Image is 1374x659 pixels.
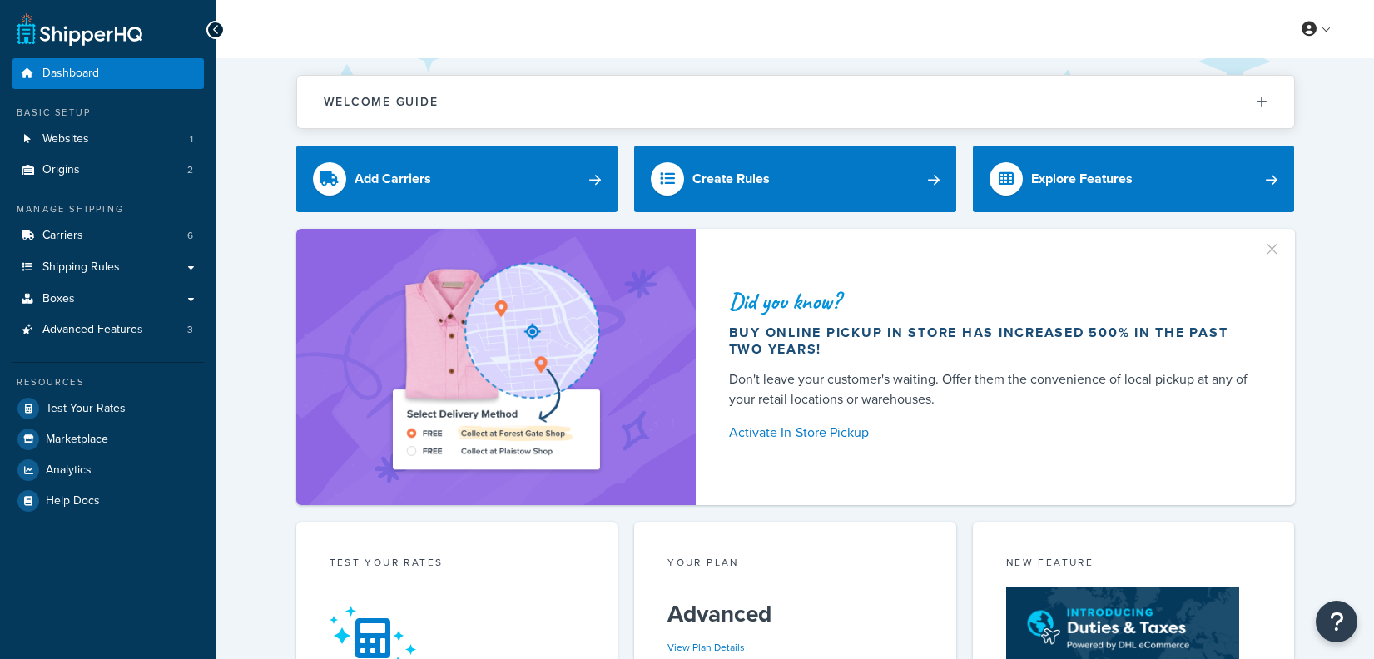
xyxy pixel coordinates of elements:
[667,601,923,627] h5: Advanced
[297,76,1294,128] button: Welcome Guide
[12,284,204,315] a: Boxes
[42,323,143,337] span: Advanced Features
[42,260,120,275] span: Shipping Rules
[729,325,1255,358] div: Buy online pickup in store has increased 500% in the past two years!
[729,369,1255,409] div: Don't leave your customer's waiting. Offer them the convenience of local pickup at any of your re...
[296,146,618,212] a: Add Carriers
[1316,601,1357,642] button: Open Resource Center
[12,124,204,155] a: Websites1
[12,252,204,283] a: Shipping Rules
[973,146,1295,212] a: Explore Features
[1006,555,1262,574] div: New Feature
[1031,167,1133,191] div: Explore Features
[729,290,1255,313] div: Did you know?
[190,132,193,146] span: 1
[187,323,193,337] span: 3
[692,167,770,191] div: Create Rules
[667,640,745,655] a: View Plan Details
[42,292,75,306] span: Boxes
[667,555,923,574] div: Your Plan
[12,375,204,389] div: Resources
[12,394,204,424] a: Test Your Rates
[634,146,956,212] a: Create Rules
[46,494,100,508] span: Help Docs
[12,124,204,155] li: Websites
[12,155,204,186] a: Origins2
[12,424,204,454] a: Marketplace
[12,58,204,89] a: Dashboard
[12,202,204,216] div: Manage Shipping
[12,220,204,251] a: Carriers6
[12,455,204,485] a: Analytics
[42,163,80,177] span: Origins
[42,229,83,243] span: Carriers
[42,132,89,146] span: Websites
[187,229,193,243] span: 6
[12,106,204,120] div: Basic Setup
[324,96,439,108] h2: Welcome Guide
[355,167,431,191] div: Add Carriers
[46,433,108,447] span: Marketplace
[345,254,647,480] img: ad-shirt-map-b0359fc47e01cab431d101c4b569394f6a03f54285957d908178d52f29eb9668.png
[729,421,1255,444] a: Activate In-Store Pickup
[187,163,193,177] span: 2
[12,315,204,345] a: Advanced Features3
[46,402,126,416] span: Test Your Rates
[12,220,204,251] li: Carriers
[12,155,204,186] li: Origins
[46,463,92,478] span: Analytics
[12,315,204,345] li: Advanced Features
[330,555,585,574] div: Test your rates
[12,486,204,516] a: Help Docs
[42,67,99,81] span: Dashboard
